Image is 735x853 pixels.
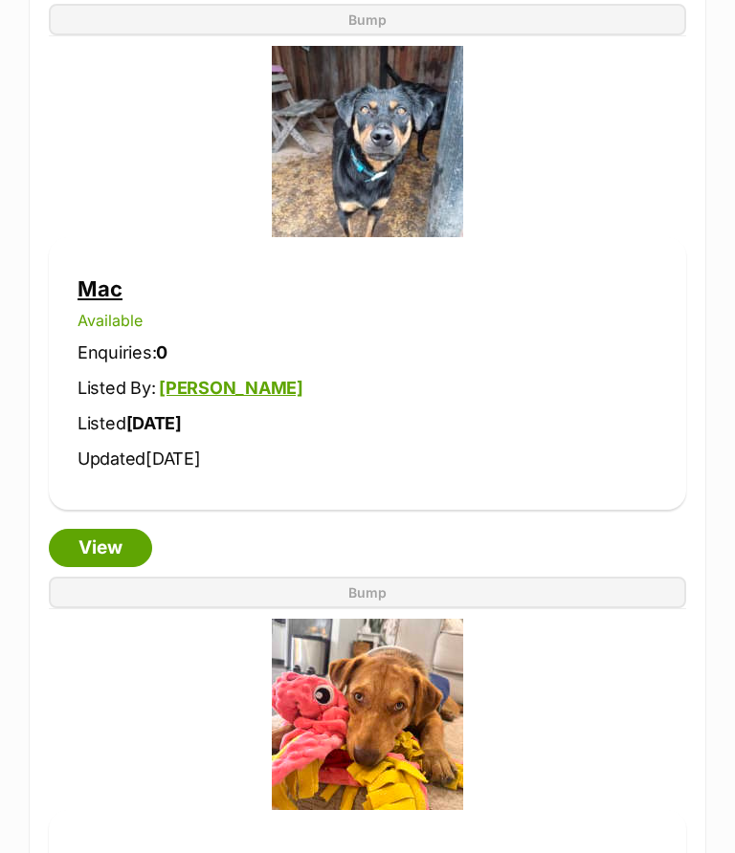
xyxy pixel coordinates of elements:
button: Bump [49,577,686,608]
span: Bump [348,582,387,602]
span: Available [78,311,143,330]
button: Bump [49,4,686,35]
span: [DATE] [145,448,201,469]
span: Bump [348,10,387,30]
a: Mac [78,276,122,301]
a: [PERSON_NAME] [159,378,303,398]
p: Listed [78,410,657,436]
p: Updated [78,446,657,471]
p: Listed By: [78,375,657,401]
a: View [49,529,152,567]
strong: 0 [156,342,167,362]
p: Enquiries: [78,339,657,365]
strong: [DATE] [126,413,183,433]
